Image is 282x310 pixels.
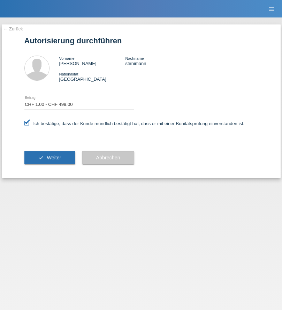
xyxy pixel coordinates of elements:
i: check [38,155,44,160]
span: Nachname [125,56,144,60]
div: [PERSON_NAME] [59,56,125,66]
span: Weiter [47,155,61,160]
span: Vorname [59,56,75,60]
span: Abbrechen [96,155,120,160]
a: menu [265,7,279,11]
a: ← Zurück [3,26,23,31]
div: stirnimann [125,56,191,66]
span: Nationalität [59,72,78,76]
div: [GEOGRAPHIC_DATA] [59,71,125,82]
i: menu [268,6,275,13]
label: Ich bestätige, dass der Kunde mündlich bestätigt hat, dass er mit einer Bonitätsprüfung einversta... [24,121,245,126]
h1: Autorisierung durchführen [24,36,258,45]
button: check Weiter [24,151,75,165]
button: Abbrechen [82,151,134,165]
